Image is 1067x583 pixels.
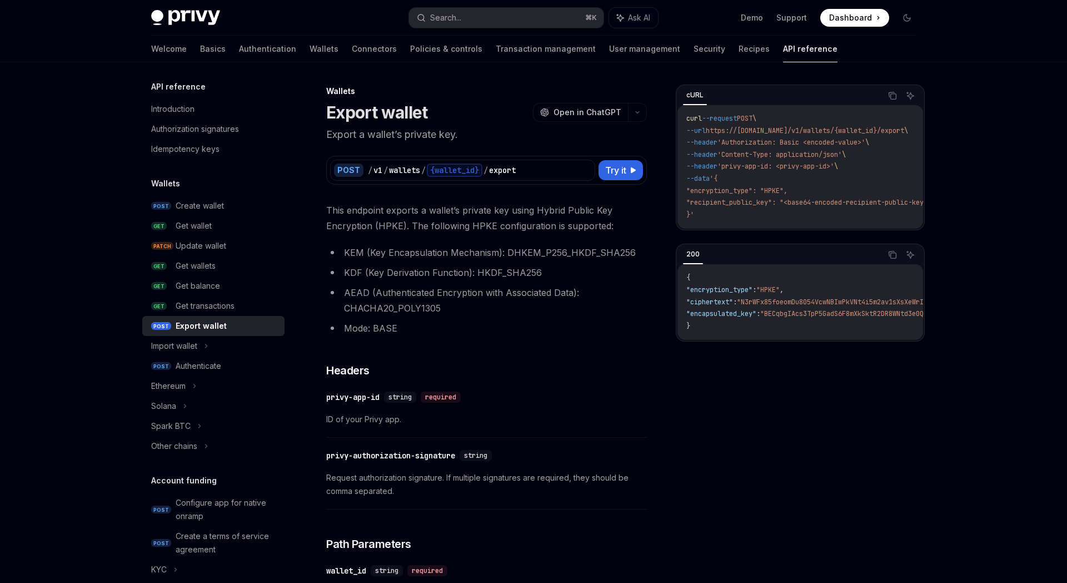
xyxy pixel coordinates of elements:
li: KDF (Key Derivation Function): HKDF_SHA256 [326,265,647,280]
a: POSTCreate a terms of service agreement [142,526,285,560]
span: }' [686,210,694,219]
span: "encryption_type" [686,285,752,294]
span: This endpoint exports a wallet’s private key using Hybrid Public Key Encryption (HPKE). The follo... [326,202,647,234]
span: ⌘ K [585,13,597,22]
button: Open in ChatGPT [533,103,628,122]
a: Security [694,36,725,62]
button: Ask AI [903,248,918,262]
a: POSTExport wallet [142,316,285,336]
span: POST [151,506,171,514]
span: string [388,393,412,402]
span: 'Content-Type: application/json' [717,150,842,159]
span: \ [865,138,869,147]
p: Export a wallet’s private key. [326,127,647,142]
button: Try it [599,160,643,180]
span: "encapsulated_key" [686,309,756,318]
a: Wallets [310,36,338,62]
a: Connectors [352,36,397,62]
div: required [407,565,447,576]
button: Search...⌘K [409,8,604,28]
div: Update wallet [176,239,226,253]
div: v1 [373,165,382,176]
span: POST [151,362,171,370]
span: \ [834,162,838,171]
div: Authenticate [176,359,221,373]
span: 'privy-app-id: <privy-app-id>' [717,162,834,171]
span: string [464,451,487,460]
a: Dashboard [820,9,889,27]
div: / [383,165,388,176]
button: Toggle dark mode [898,9,916,27]
a: User management [609,36,680,62]
span: Request authorization signature. If multiple signatures are required, they should be comma separa... [326,471,647,498]
span: ID of your Privy app. [326,413,647,426]
a: GETGet wallet [142,216,285,236]
span: { [686,273,690,282]
span: "N3rWFx85foeomDu8054VcwNBIwPkVNt4i5m2av1sXsXeWrIicVGwutFist12MmnI" [737,298,994,307]
div: 200 [683,248,703,261]
span: POST [151,322,171,330]
a: GETGet transactions [142,296,285,316]
a: Policies & controls [410,36,482,62]
img: dark logo [151,10,220,26]
span: : [752,285,756,294]
h5: Wallets [151,177,180,190]
div: Get wallets [176,259,216,273]
span: --data [686,174,710,183]
div: Ethereum [151,379,186,393]
a: Transaction management [496,36,596,62]
div: / [483,165,488,176]
a: Demo [741,12,763,23]
div: KYC [151,563,167,576]
span: Try it [605,164,626,177]
div: / [421,165,426,176]
div: required [421,392,461,403]
a: API reference [783,36,837,62]
button: Copy the contents from the code block [885,88,900,103]
span: PATCH [151,242,173,250]
span: Ask AI [628,12,650,23]
div: cURL [683,88,707,102]
span: : [756,309,760,318]
div: / [368,165,372,176]
span: '{ [710,174,717,183]
span: Dashboard [829,12,872,23]
li: KEM (Key Encapsulation Mechanism): DHKEM_P256_HKDF_SHA256 [326,245,647,260]
span: --header [686,150,717,159]
span: "encryption_type": "HPKE", [686,186,787,195]
span: 'Authorization: Basic <encoded-value>' [717,138,865,147]
div: Spark BTC [151,419,191,433]
div: Get wallet [176,219,212,233]
span: : [733,298,737,307]
div: POST [334,164,363,177]
span: GET [151,222,167,230]
span: } [686,322,690,330]
span: curl [686,114,702,123]
div: Search... [430,11,461,24]
div: Create wallet [176,199,224,213]
span: \ [752,114,756,123]
li: AEAD (Authenticated Encryption with Associated Data): CHACHA20_POLY1305 [326,285,647,316]
a: POSTCreate wallet [142,196,285,216]
span: GET [151,302,167,310]
span: POST [737,114,752,123]
span: Path Parameters [326,536,411,552]
a: GETGet balance [142,276,285,296]
a: POSTConfigure app for native onramp [142,493,285,526]
span: "recipient_public_key": "<base64-encoded-recipient-public-key>" [686,198,931,207]
div: {wallet_id} [427,164,482,177]
button: Ask AI [609,8,658,28]
a: PATCHUpdate wallet [142,236,285,256]
a: Welcome [151,36,187,62]
a: Authorization signatures [142,119,285,139]
li: Mode: BASE [326,320,647,336]
a: Authentication [239,36,296,62]
a: Support [776,12,807,23]
div: Introduction [151,102,195,116]
div: wallets [389,165,420,176]
span: --url [686,126,706,135]
div: Authorization signatures [151,122,239,136]
div: Configure app for native onramp [176,496,278,523]
div: wallet_id [326,565,366,576]
span: POST [151,202,171,210]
